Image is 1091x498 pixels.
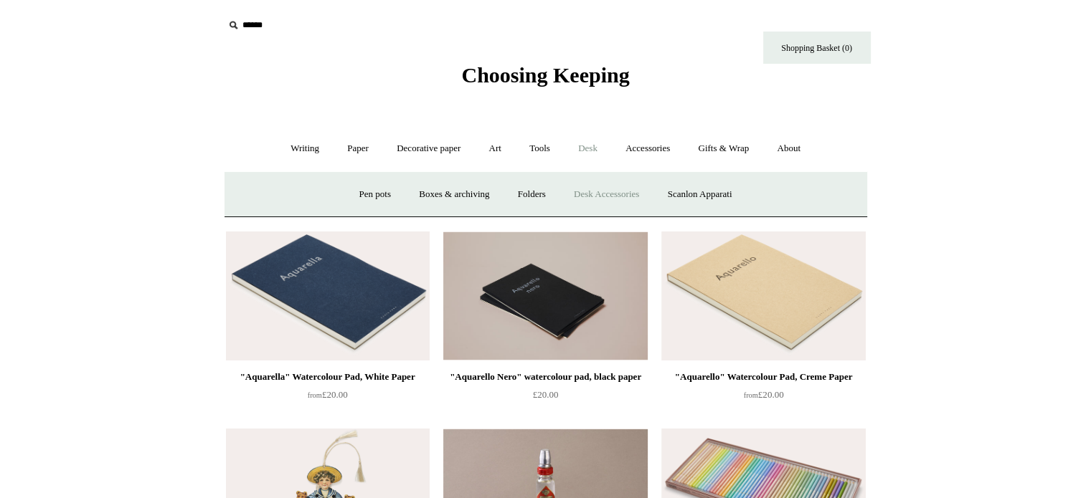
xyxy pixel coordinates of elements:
a: "Aquarello" Watercolour Pad, Creme Paper "Aquarello" Watercolour Pad, Creme Paper [661,231,865,360]
img: "Aquarella" Watercolour Pad, White Paper [226,231,430,360]
a: "Aquarello Nero" watercolour pad, black paper "Aquarello Nero" watercolour pad, black paper [443,231,647,360]
a: Writing [278,130,332,168]
a: "Aquarella" Watercolour Pad, White Paper from£20.00 [226,368,430,427]
a: Desk [565,130,610,168]
a: Decorative paper [384,130,473,168]
span: from [744,391,758,399]
img: "Aquarello" Watercolour Pad, Creme Paper [661,231,865,360]
a: "Aquarello Nero" watercolour pad, black paper £20.00 [443,368,647,427]
a: "Aquarello" Watercolour Pad, Creme Paper from£20.00 [661,368,865,427]
a: Accessories [613,130,683,168]
div: "Aquarello" Watercolour Pad, Creme Paper [665,368,861,386]
a: Desk Accessories [561,176,652,214]
a: Art [476,130,514,168]
span: from [308,391,322,399]
div: "Aquarella" Watercolour Pad, White Paper [230,368,426,386]
div: "Aquarello Nero" watercolour pad, black paper [447,368,643,386]
a: Tools [516,130,563,168]
span: £20.00 [533,389,559,400]
img: "Aquarello Nero" watercolour pad, black paper [443,231,647,360]
a: Paper [334,130,382,168]
span: £20.00 [308,389,348,400]
span: £20.00 [744,389,784,400]
a: Folders [505,176,559,214]
a: Choosing Keeping [461,75,629,85]
a: Boxes & archiving [406,176,502,214]
a: Shopping Basket (0) [763,32,871,64]
span: Choosing Keeping [461,63,629,87]
a: Pen pots [346,176,404,214]
a: About [764,130,813,168]
a: Scanlon Apparati [655,176,745,214]
a: Gifts & Wrap [685,130,762,168]
a: "Aquarella" Watercolour Pad, White Paper "Aquarella" Watercolour Pad, White Paper [226,231,430,360]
